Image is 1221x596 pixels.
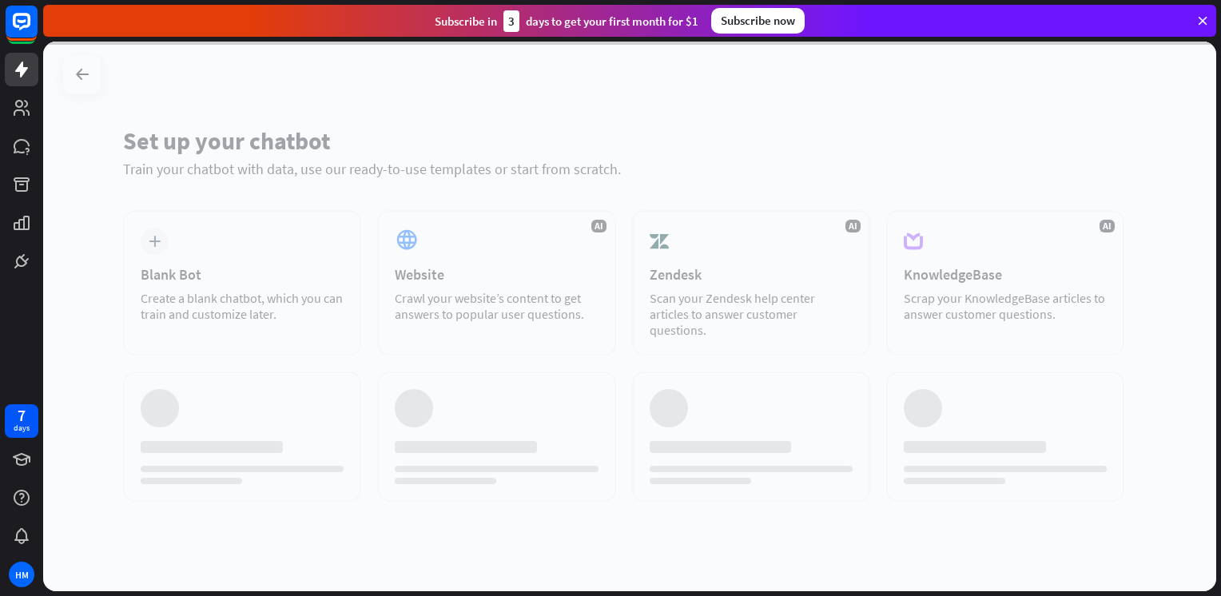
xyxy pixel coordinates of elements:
div: 7 [18,408,26,423]
a: 7 days [5,404,38,438]
div: 3 [503,10,519,32]
div: days [14,423,30,434]
div: HM [9,562,34,587]
div: Subscribe in days to get your first month for $1 [435,10,698,32]
div: Subscribe now [711,8,805,34]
